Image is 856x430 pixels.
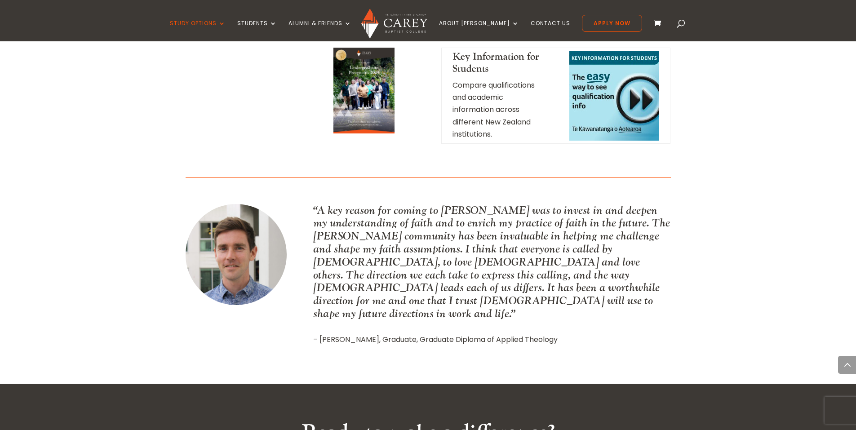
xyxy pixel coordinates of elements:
[439,20,519,41] a: About [PERSON_NAME]
[333,48,394,133] img: Undergraduate Prospectus Cover 2025
[531,20,570,41] a: Contact Us
[237,20,277,41] a: Students
[582,15,642,32] a: Apply Now
[361,9,427,39] img: Carey Baptist College
[288,20,351,41] a: Alumni & Friends
[170,20,226,41] a: Study Options
[452,51,545,79] h4: Key Information for Students
[313,333,670,346] p: – [PERSON_NAME], Graduate, Graduate Diploma of Applied Theology
[186,204,287,305] img: Photo of Aaron Doody for quote
[452,79,545,140] p: Compare qualifications and academic information across different New Zealand institutions.
[333,126,394,136] a: Undergraduate Prospectus Cover 2025
[313,204,670,320] p: “A key reason for coming to [PERSON_NAME] was to invest in and deepen my understanding of faith a...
